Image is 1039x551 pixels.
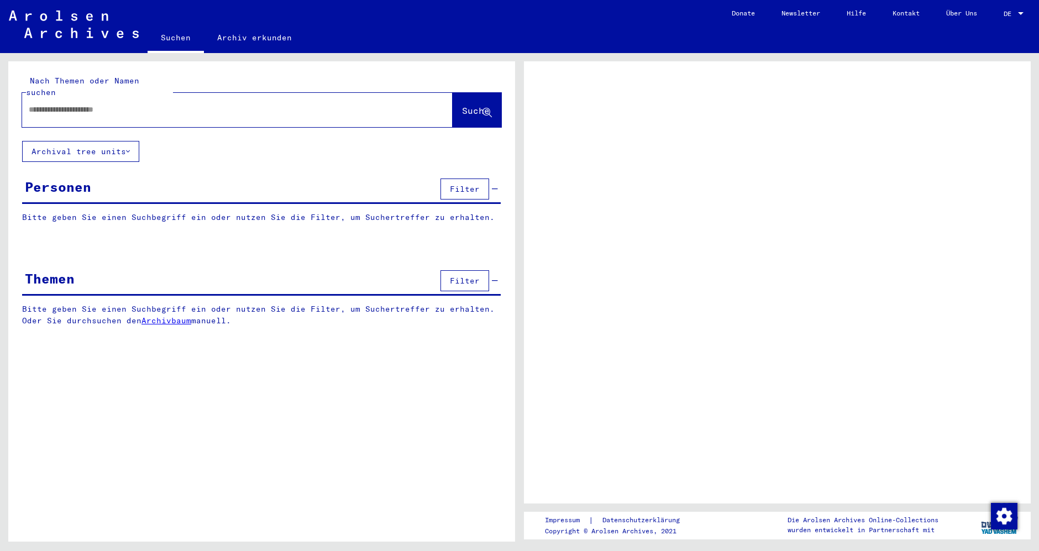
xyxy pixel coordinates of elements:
[788,515,938,525] p: Die Arolsen Archives Online-Collections
[440,179,489,200] button: Filter
[9,11,139,38] img: Arolsen_neg.svg
[453,93,501,127] button: Suche
[148,24,204,53] a: Suchen
[22,212,501,223] p: Bitte geben Sie einen Suchbegriff ein oder nutzen Sie die Filter, um Suchertreffer zu erhalten.
[545,526,693,536] p: Copyright © Arolsen Archives, 2021
[141,316,191,326] a: Archivbaum
[450,184,480,194] span: Filter
[22,303,501,327] p: Bitte geben Sie einen Suchbegriff ein oder nutzen Sie die Filter, um Suchertreffer zu erhalten. O...
[594,515,693,526] a: Datenschutzerklärung
[462,105,490,116] span: Suche
[450,276,480,286] span: Filter
[979,511,1020,539] img: yv_logo.png
[788,525,938,535] p: wurden entwickelt in Partnerschaft mit
[1004,10,1016,18] span: DE
[545,515,693,526] div: |
[25,269,75,288] div: Themen
[545,515,589,526] a: Impressum
[22,141,139,162] button: Archival tree units
[204,24,305,51] a: Archiv erkunden
[25,177,91,197] div: Personen
[440,270,489,291] button: Filter
[991,503,1017,529] img: Zustimmung ändern
[26,76,139,97] mat-label: Nach Themen oder Namen suchen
